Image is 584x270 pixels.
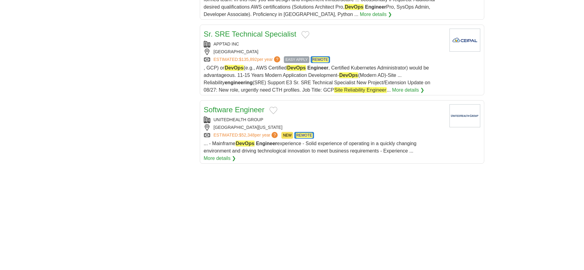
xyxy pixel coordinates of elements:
[334,87,387,93] em: Site Reliability Engineer
[256,141,277,146] strong: Engineer
[224,65,244,71] em: DevOps
[214,56,282,63] a: ESTIMATED:$135,892per year?
[344,4,364,10] em: DevOps
[239,57,257,62] span: $135,892
[272,132,278,138] span: ?
[307,65,328,70] strong: Engineer
[204,155,236,162] a: More details ❯
[296,133,312,138] em: REMOTE
[301,31,309,38] button: Add to favorite jobs
[449,104,480,127] img: UnitedHealth Group logo
[339,72,358,78] em: DevOps
[214,117,264,122] a: UNITEDHEALTH GROUP
[204,49,445,55] div: [GEOGRAPHIC_DATA]
[281,132,293,139] span: NEW
[236,141,255,146] em: DevOps
[274,56,280,62] span: ?
[269,107,277,114] button: Add to favorite jobs
[239,133,255,137] span: $52,348
[392,86,425,94] a: More details ❯
[365,4,386,10] strong: Engineer
[204,41,445,47] div: APPTAD INC
[287,65,306,71] em: DevOps
[214,132,279,139] a: ESTIMATED:$52,348per year?
[312,57,328,62] em: REMOTE
[360,11,392,18] a: More details ❯
[225,80,253,85] strong: engineering
[204,105,264,114] a: Software Engineer
[449,29,480,52] img: Company logo
[204,124,445,131] div: [GEOGRAPHIC_DATA][US_STATE]
[284,56,309,63] span: EASY APPLY
[204,30,296,38] a: Sr. SRE Technical Specialist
